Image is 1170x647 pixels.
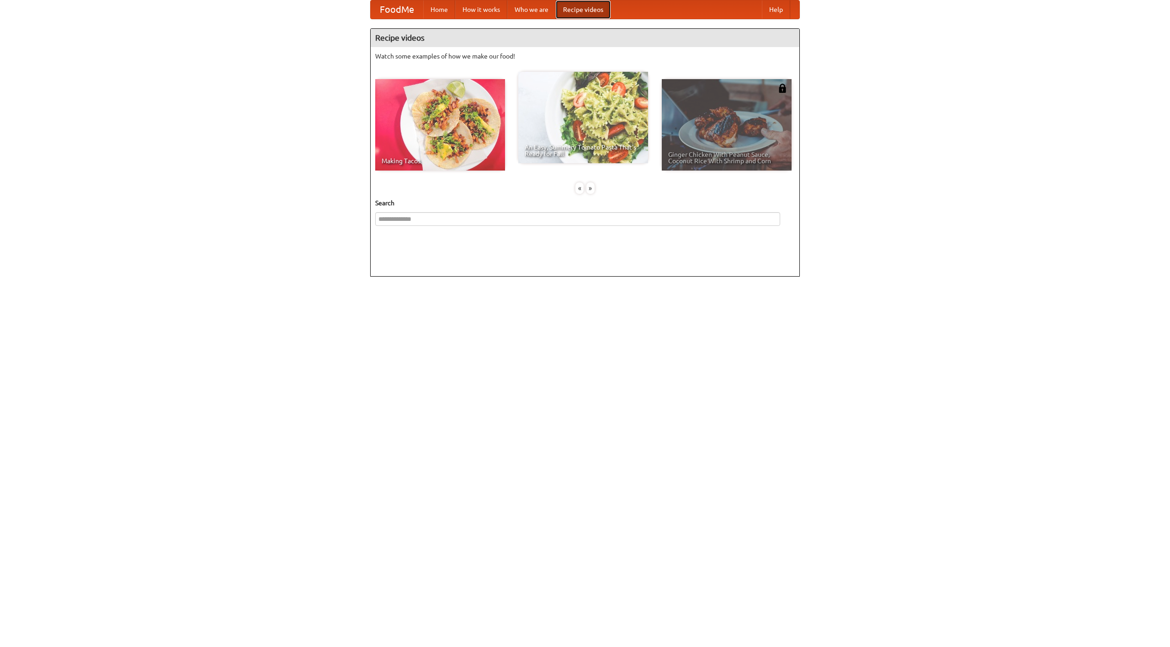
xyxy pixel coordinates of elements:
img: 483408.png [778,84,787,93]
a: Home [423,0,455,19]
a: Recipe videos [556,0,611,19]
a: Making Tacos [375,79,505,171]
a: An Easy, Summery Tomato Pasta That's Ready for Fall [518,72,648,163]
span: Making Tacos [382,158,499,164]
h4: Recipe videos [371,29,799,47]
p: Watch some examples of how we make our food! [375,52,795,61]
h5: Search [375,198,795,208]
a: FoodMe [371,0,423,19]
div: « [575,182,584,194]
span: An Easy, Summery Tomato Pasta That's Ready for Fall [525,144,642,157]
a: Help [762,0,790,19]
div: » [586,182,595,194]
a: How it works [455,0,507,19]
a: Who we are [507,0,556,19]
